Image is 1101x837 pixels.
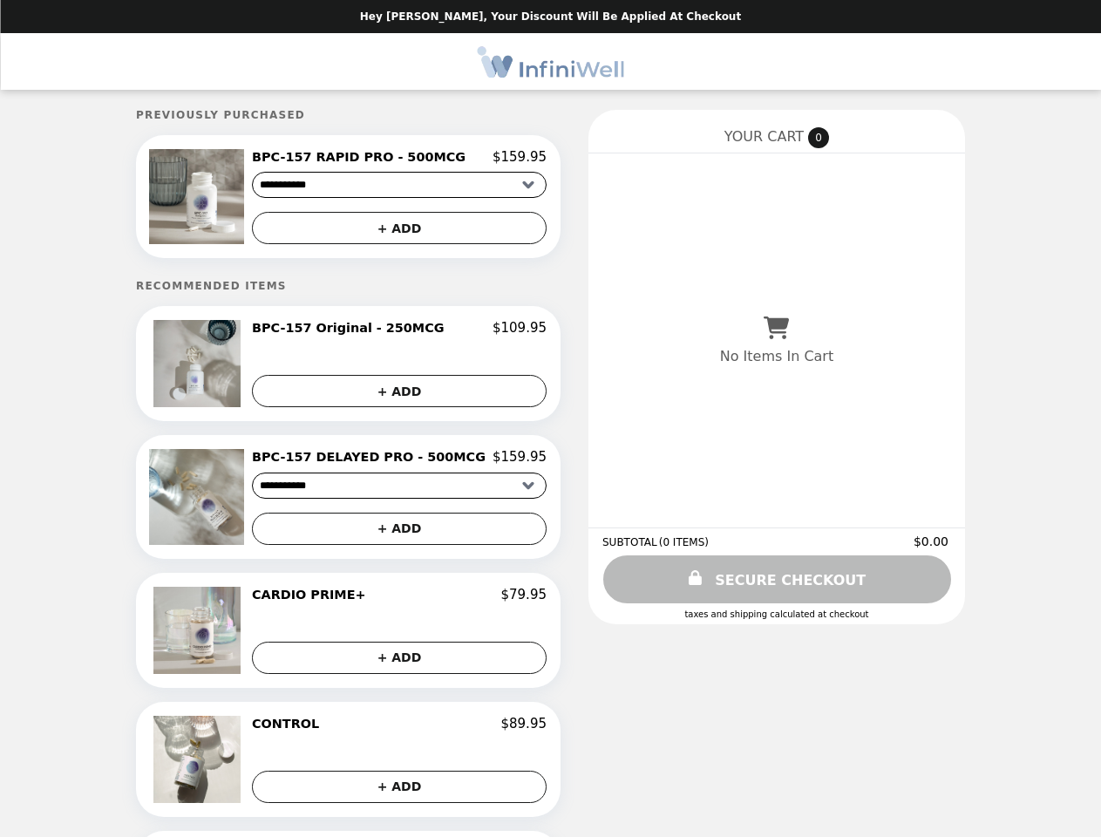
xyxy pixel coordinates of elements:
[252,212,547,244] button: + ADD
[720,348,833,364] p: No Items In Cart
[493,449,547,465] p: $159.95
[136,280,561,292] h5: Recommended Items
[153,320,245,407] img: BPC-157 Original - 250MCG
[153,587,245,674] img: CARDIO PRIME+
[724,128,804,145] span: YOUR CART
[500,716,547,732] p: $89.95
[252,172,547,198] select: Select a product variant
[602,536,659,548] span: SUBTOTAL
[493,149,547,165] p: $159.95
[252,149,472,165] h2: BPC-157 RAPID PRO - 500MCG
[149,449,248,544] img: BPC-157 DELAYED PRO - 500MCG
[493,320,547,336] p: $109.95
[914,534,951,548] span: $0.00
[252,513,547,545] button: + ADD
[252,587,373,602] h2: CARDIO PRIME+
[602,609,951,619] div: Taxes and Shipping calculated at checkout
[808,127,829,148] span: 0
[136,109,561,121] h5: Previously Purchased
[252,449,493,465] h2: BPC-157 DELAYED PRO - 500MCG
[252,473,547,499] select: Select a product variant
[252,642,547,674] button: + ADD
[153,716,245,803] img: CONTROL
[149,149,248,244] img: BPC-157 RAPID PRO - 500MCG
[252,375,547,407] button: + ADD
[500,587,547,602] p: $79.95
[252,716,326,732] h2: CONTROL
[478,44,624,79] img: Brand Logo
[360,10,741,23] p: Hey [PERSON_NAME], your discount will be applied at checkout
[252,320,452,336] h2: BPC-157 Original - 250MCG
[659,536,709,548] span: ( 0 ITEMS )
[252,771,547,803] button: + ADD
